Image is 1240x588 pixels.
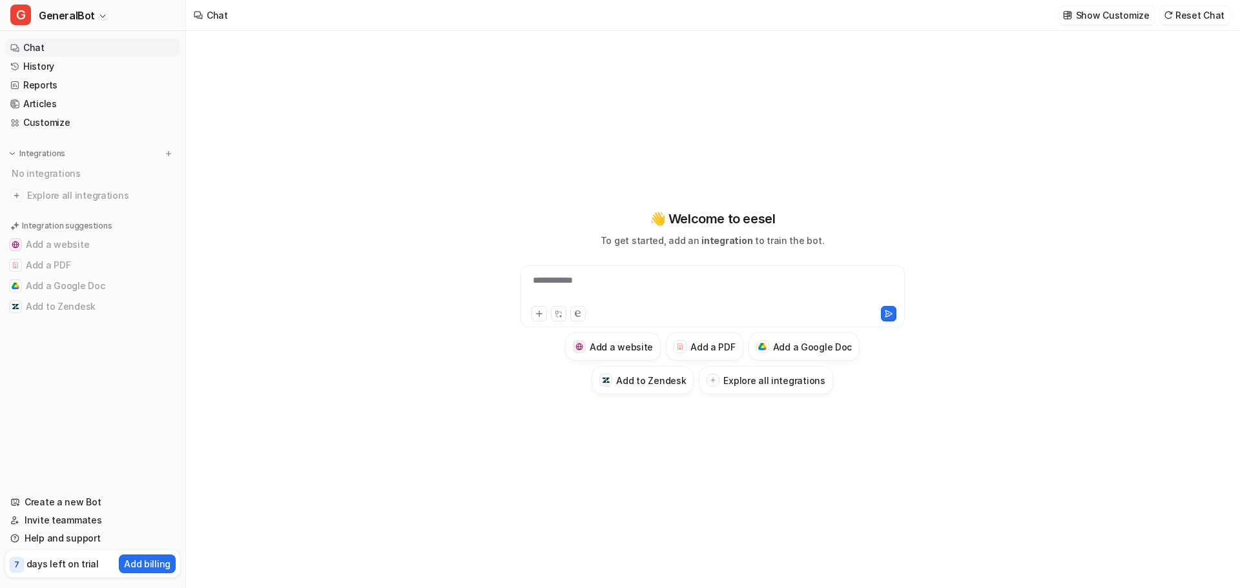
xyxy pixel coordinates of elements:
[5,529,180,547] a: Help and support
[592,366,694,394] button: Add to ZendeskAdd to Zendesk
[1063,10,1072,20] img: customize
[10,5,31,25] span: G
[26,557,99,571] p: days left on trial
[699,366,832,394] button: Explore all integrations
[12,303,19,310] img: Add to Zendesk
[773,340,852,354] h3: Add a Google Doc
[1076,8,1150,22] p: Show Customize
[5,39,180,57] a: Chat
[5,296,180,317] button: Add to ZendeskAdd to Zendesk
[5,57,180,76] a: History
[5,493,180,511] a: Create a new Bot
[701,235,752,246] span: integration
[10,189,23,202] img: explore all integrations
[1160,6,1230,25] button: Reset Chat
[590,340,653,354] h3: Add a website
[601,234,824,247] p: To get started, add an to train the bot.
[124,557,170,571] p: Add billing
[565,332,661,361] button: Add a websiteAdd a website
[758,343,767,350] img: Add a Google Doc
[602,376,610,385] img: Add to Zendesk
[690,340,735,354] h3: Add a PDF
[5,76,180,94] a: Reports
[666,332,743,361] button: Add a PDFAdd a PDF
[616,374,686,387] h3: Add to Zendesk
[5,187,180,205] a: Explore all integrations
[12,241,19,248] img: Add a website
[749,332,860,361] button: Add a Google DocAdd a Google Doc
[676,343,685,350] img: Add a PDF
[164,149,173,158] img: menu_add.svg
[723,374,825,387] h3: Explore all integrations
[1164,10,1173,20] img: reset
[5,147,69,160] button: Integrations
[8,149,17,158] img: expand menu
[5,114,180,132] a: Customize
[5,255,180,276] button: Add a PDFAdd a PDF
[27,185,175,206] span: Explore all integrations
[12,261,19,269] img: Add a PDF
[5,276,180,296] button: Add a Google DocAdd a Google Doc
[12,282,19,290] img: Add a Google Doc
[5,511,180,529] a: Invite teammates
[207,8,228,22] div: Chat
[5,95,180,113] a: Articles
[650,209,776,228] p: 👋 Welcome to eesel
[575,343,584,351] img: Add a website
[19,148,65,159] p: Integrations
[1059,6,1155,25] button: Show Customize
[14,559,19,571] p: 7
[8,163,180,184] div: No integrations
[39,6,95,25] span: GeneralBot
[119,554,176,573] button: Add billing
[22,220,112,232] p: Integration suggestions
[5,234,180,255] button: Add a websiteAdd a website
